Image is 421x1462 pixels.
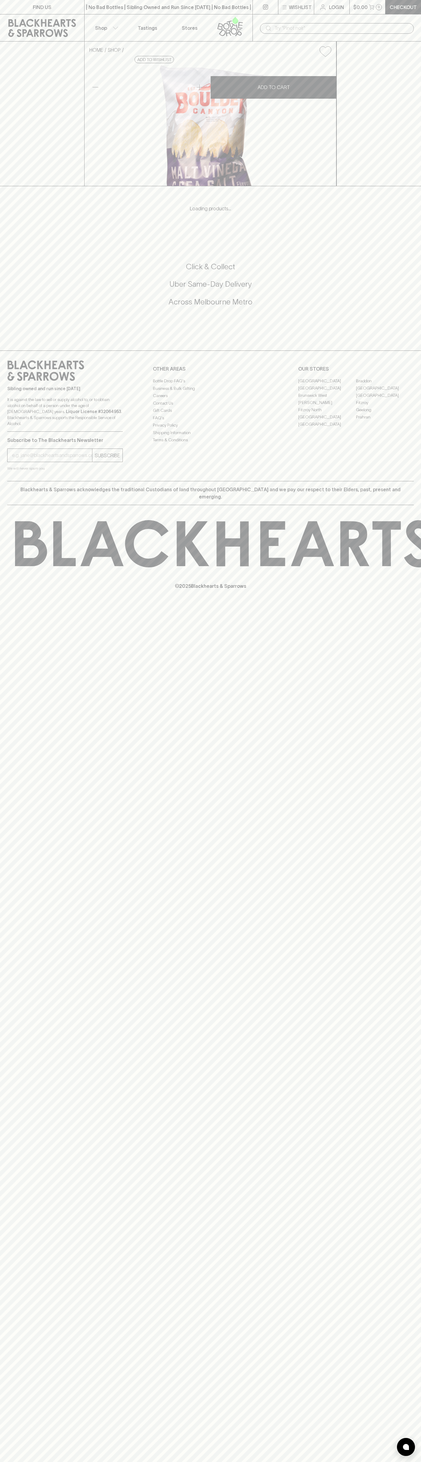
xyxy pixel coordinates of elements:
p: SUBSCRIBE [95,452,120,459]
p: ADD TO CART [258,84,290,91]
a: Bottle Drop FAQ's [153,378,268,385]
img: 70791.png [85,62,336,186]
p: OTHER AREAS [153,365,268,372]
h5: Click & Collect [7,262,414,272]
p: OUR STORES [298,365,414,372]
p: Loading products... [6,205,415,212]
input: Try "Pinot noir" [274,23,409,33]
a: Tastings [126,14,169,41]
a: Contact Us [153,399,268,407]
a: Terms & Conditions [153,436,268,444]
a: [GEOGRAPHIC_DATA] [356,392,414,399]
p: Blackhearts & Sparrows acknowledges the traditional Custodians of land throughout [GEOGRAPHIC_DAT... [12,486,409,500]
p: Tastings [138,24,157,32]
a: [GEOGRAPHIC_DATA] [298,413,356,421]
a: Stores [169,14,211,41]
input: e.g. jane@blackheartsandsparrows.com.au [12,451,92,460]
button: ADD TO CART [211,76,336,99]
strong: Liquor License #32064953 [66,409,121,414]
p: FIND US [33,4,51,11]
p: It is against the law to sell or supply alcohol to, or to obtain alcohol on behalf of a person un... [7,396,123,427]
button: Add to wishlist [135,56,174,63]
p: Wishlist [289,4,312,11]
a: Braddon [356,377,414,384]
p: We will never spam you [7,465,123,471]
p: Shop [95,24,107,32]
a: SHOP [108,47,121,53]
button: SUBSCRIBE [92,449,122,462]
p: Subscribe to The Blackhearts Newsletter [7,436,123,444]
button: Add to wishlist [317,44,334,59]
h5: Uber Same-Day Delivery [7,279,414,289]
p: Stores [182,24,197,32]
a: [PERSON_NAME] [298,399,356,406]
p: 0 [378,5,380,9]
a: [GEOGRAPHIC_DATA] [298,384,356,392]
p: $0.00 [353,4,368,11]
a: [GEOGRAPHIC_DATA] [298,377,356,384]
a: [GEOGRAPHIC_DATA] [298,421,356,428]
a: Fitzroy [356,399,414,406]
p: Login [329,4,344,11]
a: Fitzroy North [298,406,356,413]
div: Call to action block [7,238,414,338]
img: bubble-icon [403,1444,409,1450]
a: Careers [153,392,268,399]
button: Shop [85,14,127,41]
a: Brunswick West [298,392,356,399]
a: HOME [89,47,103,53]
a: Business & Bulk Gifting [153,385,268,392]
a: FAQ's [153,414,268,421]
p: Sibling owned and run since [DATE] [7,386,123,392]
h5: Across Melbourne Metro [7,297,414,307]
a: Gift Cards [153,407,268,414]
p: Checkout [390,4,417,11]
a: Geelong [356,406,414,413]
a: Shipping Information [153,429,268,436]
a: Prahran [356,413,414,421]
a: [GEOGRAPHIC_DATA] [356,384,414,392]
a: Privacy Policy [153,422,268,429]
